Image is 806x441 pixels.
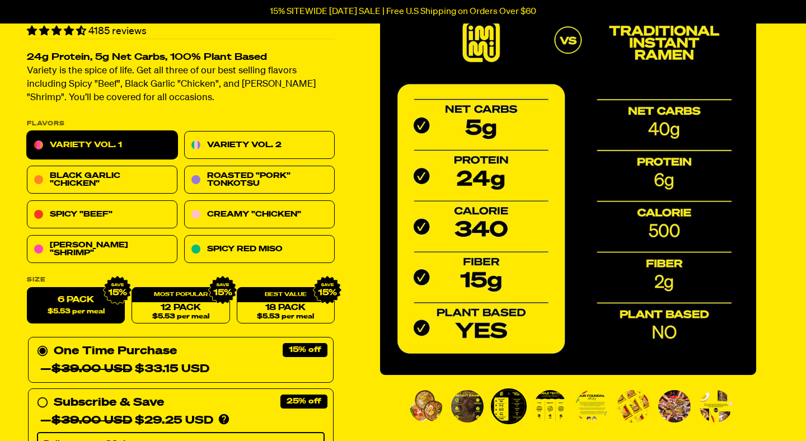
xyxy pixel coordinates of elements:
[27,121,335,127] p: Flavors
[88,26,147,36] span: 4185 reviews
[27,65,335,105] p: Variety is the spice of life. Get all three of our best selling flavors including Spicy "Beef", B...
[257,313,314,321] span: $5.53 per meal
[617,390,649,423] img: Variety Vol. 1
[575,390,608,423] img: Variety Vol. 1
[700,390,732,423] img: Variety Vol. 1
[27,26,88,36] span: 4.55 stars
[184,132,335,159] a: Variety Vol. 2
[184,236,335,264] a: Spicy Red Miso
[103,276,132,305] img: IMG_9632.png
[40,360,209,378] div: — $33.15 USD
[184,166,335,194] a: Roasted "Pork" Tonkotsu
[27,166,177,194] a: Black Garlic "Chicken"
[410,390,442,423] img: Variety Vol. 1
[534,390,566,423] img: Variety Vol. 1
[51,364,132,375] del: $39.00 USD
[449,388,485,424] li: Go to slide 2
[132,288,229,324] a: 12 Pack$5.53 per meal
[37,343,325,378] div: One Time Purchase
[6,390,118,435] iframe: Marketing Popup
[491,388,527,424] li: Go to slide 3
[27,277,335,283] label: Size
[40,412,213,430] div: — $29.25 USD
[27,236,177,264] a: [PERSON_NAME] "Shrimp"
[152,313,209,321] span: $5.53 per meal
[698,388,734,424] li: Go to slide 8
[615,388,651,424] li: Go to slide 6
[27,288,125,324] label: 6 Pack
[184,201,335,229] a: Creamy "Chicken"
[48,308,105,316] span: $5.53 per meal
[658,390,691,423] img: Variety Vol. 1
[27,201,177,229] a: Spicy "Beef"
[493,390,525,423] img: Variety Vol. 1
[237,288,335,324] a: 18 Pack$5.53 per meal
[27,132,177,159] a: Variety Vol. 1
[208,276,237,305] img: IMG_9632.png
[380,388,756,424] div: PDP main carousel thumbnails
[408,388,444,424] li: Go to slide 1
[451,390,484,423] img: Variety Vol. 1
[532,388,568,424] li: Go to slide 4
[657,388,692,424] li: Go to slide 7
[270,7,536,17] p: 15% SITEWIDE [DATE] SALE | Free U.S Shipping on Orders Over $60
[574,388,610,424] li: Go to slide 5
[313,276,342,305] img: IMG_9632.png
[27,53,335,63] h2: 24g Protein, 5g Net Carbs, 100% Plant Based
